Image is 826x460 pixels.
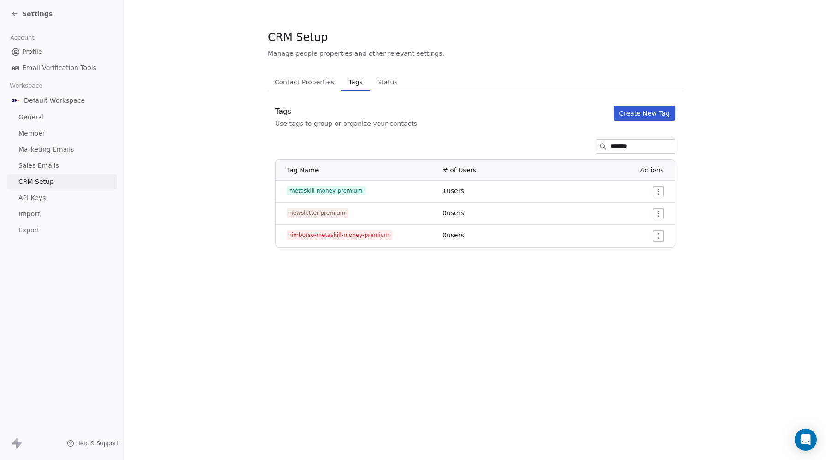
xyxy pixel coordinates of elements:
span: Email Verification Tools [22,63,96,73]
span: General [18,112,44,122]
span: Member [18,129,45,138]
span: Actions [640,166,664,174]
span: Contact Properties [271,76,338,88]
a: Member [7,126,117,141]
a: General [7,110,117,125]
a: Sales Emails [7,158,117,173]
button: Create New Tag [614,106,675,121]
span: Settings [22,9,53,18]
span: CRM Setup [268,30,328,44]
span: Workspace [6,79,47,93]
span: 1 users [442,187,464,195]
span: rimborso-metaskill-money-premium [287,230,392,240]
a: Marketing Emails [7,142,117,157]
div: Use tags to group or organize your contacts [275,119,417,128]
span: Marketing Emails [18,145,74,154]
span: Export [18,225,40,235]
span: Sales Emails [18,161,59,171]
span: newsletter-premium [287,208,348,218]
a: Export [7,223,117,238]
span: Help & Support [76,440,118,447]
span: Tag Name [287,166,319,174]
a: Profile [7,44,117,59]
span: Account [6,31,38,45]
a: API Keys [7,190,117,206]
a: Email Verification Tools [7,60,117,76]
div: Open Intercom Messenger [795,429,817,451]
span: API Keys [18,193,46,203]
img: AVATAR%20METASKILL%20-%20Colori%20Positivo.png [11,96,20,105]
span: CRM Setup [18,177,54,187]
span: 0 users [442,231,464,239]
span: Tags [345,76,366,88]
div: Tags [275,106,417,117]
a: CRM Setup [7,174,117,189]
span: Profile [22,47,42,57]
span: # of Users [442,166,476,174]
span: 0 users [442,209,464,217]
span: Default Workspace [24,96,85,105]
span: Import [18,209,40,219]
a: Help & Support [67,440,118,447]
span: Manage people properties and other relevant settings. [268,49,444,58]
a: Settings [11,9,53,18]
a: Import [7,206,117,222]
span: Status [373,76,401,88]
span: metaskill-money-premium [287,186,366,195]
